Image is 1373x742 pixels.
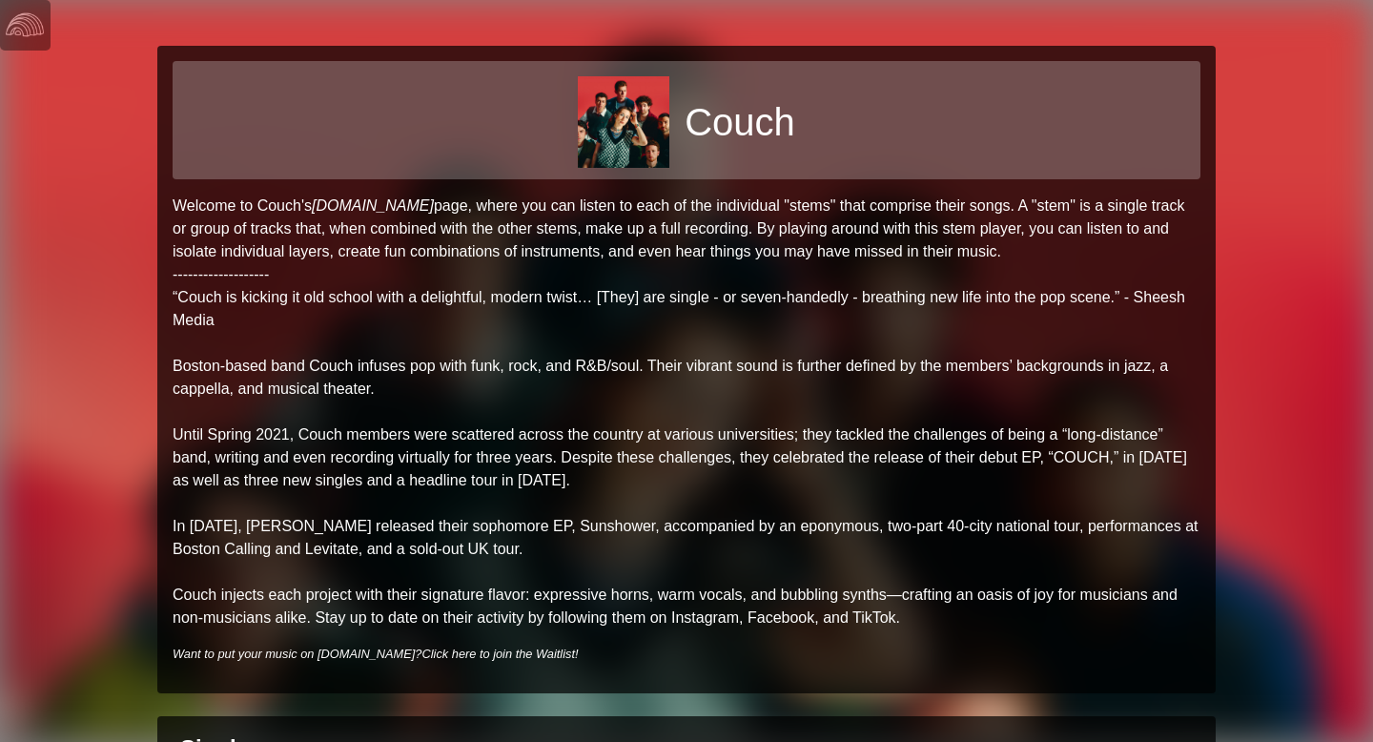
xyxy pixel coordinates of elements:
[173,647,579,661] i: Want to put your music on [DOMAIN_NAME]?
[6,6,44,44] img: logo-white-4c48a5e4bebecaebe01ca5a9d34031cfd3d4ef9ae749242e8c4bf12ef99f53e8.png
[173,195,1200,629] p: Welcome to Couch's page, where you can listen to each of the individual "stems" that comprise the...
[578,76,669,168] img: 5568df0bcd8592f8c2774689377eec66334cd188f3db47fbc6b85b3e81d84b74.jpg
[421,647,578,661] a: Click here to join the Waitlist!
[312,197,434,214] a: [DOMAIN_NAME]
[685,99,795,145] h1: Couch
